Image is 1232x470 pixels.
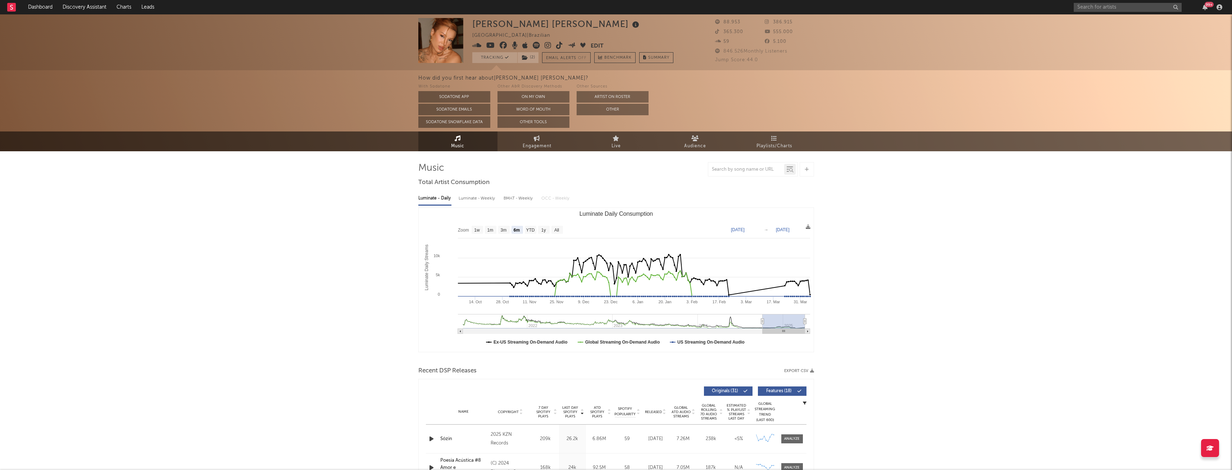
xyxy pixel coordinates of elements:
[709,389,742,393] span: Originals ( 31 )
[735,131,814,151] a: Playlists/Charts
[758,386,806,396] button: Features(18)
[436,273,440,277] text: 5k
[497,116,569,128] button: Other Tools
[497,91,569,103] button: On My Own
[612,142,621,151] span: Live
[1203,4,1208,10] button: 99+
[424,245,429,290] text: Luminate Daily Streams
[764,20,792,24] span: 386.915
[727,403,746,421] span: Estimated % Playlist Streams Last Day
[472,31,559,40] div: [GEOGRAPHIC_DATA] | Brazilian
[458,228,469,233] text: Zoom
[577,104,649,115] button: Other
[704,386,753,396] button: Originals(31)
[418,82,490,91] div: With Sodatone
[472,18,641,30] div: [PERSON_NAME] [PERSON_NAME]
[767,300,780,304] text: 17. Mar
[585,340,660,345] text: Global Streaming On-Demand Audio
[604,300,617,304] text: 23. Dec
[764,30,792,34] span: 555.000
[639,52,673,63] button: Summary
[474,228,480,233] text: 1w
[472,52,517,63] button: Tracking
[437,292,440,296] text: 0
[644,435,668,443] div: [DATE]
[561,435,584,443] div: 26.2k
[487,228,493,233] text: 1m
[658,300,671,304] text: 20. Jan
[451,142,464,151] span: Music
[579,211,653,217] text: Luminate Daily Consumption
[590,42,603,51] button: Edit
[1074,3,1182,12] input: Search for artists
[419,208,814,352] svg: Luminate Daily Consumption
[554,228,559,233] text: All
[498,410,519,414] span: Copyright
[671,406,691,418] span: Global ATD Audio Streams
[715,30,743,34] span: 365.300
[523,300,536,304] text: 11. Nov
[541,228,546,233] text: 1y
[715,49,787,54] span: 846.526 Monthly Listeners
[756,142,792,151] span: Playlists/Charts
[632,300,643,304] text: 6. Jan
[648,56,669,60] span: Summary
[715,20,740,24] span: 88.953
[740,300,752,304] text: 3. Mar
[794,300,807,304] text: 31. Mar
[577,91,649,103] button: Artist on Roster
[542,52,591,63] button: Email AlertsOff
[604,54,632,62] span: Benchmark
[459,192,496,205] div: Luminate - Weekly
[594,52,636,63] a: Benchmark
[513,228,519,233] text: 6m
[588,435,611,443] div: 6.86M
[699,435,723,443] div: 238k
[497,82,569,91] div: Other A&R Discovery Methods
[418,367,477,375] span: Recent DSP Releases
[754,401,776,423] div: Global Streaming Trend (Last 60D)
[686,300,697,304] text: 3. Feb
[776,227,790,232] text: [DATE]
[712,300,726,304] text: 17. Feb
[550,300,563,304] text: 25. Nov
[656,131,735,151] a: Audience
[1205,2,1214,7] div: 99 +
[523,142,551,151] span: Engagement
[497,104,569,115] button: Word Of Mouth
[534,435,557,443] div: 209k
[418,131,497,151] a: Music
[645,410,662,414] span: Released
[518,52,538,63] button: (2)
[440,409,487,415] div: Name
[418,104,490,115] button: Sodatone Emails
[727,435,751,443] div: <5%
[418,116,490,128] button: Sodatone Snowflake Data
[561,406,580,418] span: Last Day Spotify Plays
[418,178,490,187] span: Total Artist Consumption
[433,254,440,258] text: 10k
[588,406,607,418] span: ATD Spotify Plays
[494,340,568,345] text: Ex-US Streaming On-Demand Audio
[526,228,535,233] text: YTD
[577,82,649,91] div: Other Sources
[440,435,487,443] a: Sózin
[715,39,729,44] span: 59
[684,142,706,151] span: Audience
[504,192,534,205] div: BMAT - Weekly
[497,131,577,151] a: Engagement
[764,227,768,232] text: →
[677,340,745,345] text: US Streaming On-Demand Audio
[731,227,745,232] text: [DATE]
[763,389,796,393] span: Features ( 18 )
[715,58,758,62] span: Jump Score: 44.0
[614,406,636,417] span: Spotify Popularity
[496,300,508,304] text: 28. Oct
[784,369,814,373] button: Export CSV
[708,167,784,173] input: Search by song name or URL
[418,91,490,103] button: Sodatone App
[517,52,539,63] span: ( 2 )
[418,192,451,205] div: Luminate - Daily
[578,300,589,304] text: 9. Dec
